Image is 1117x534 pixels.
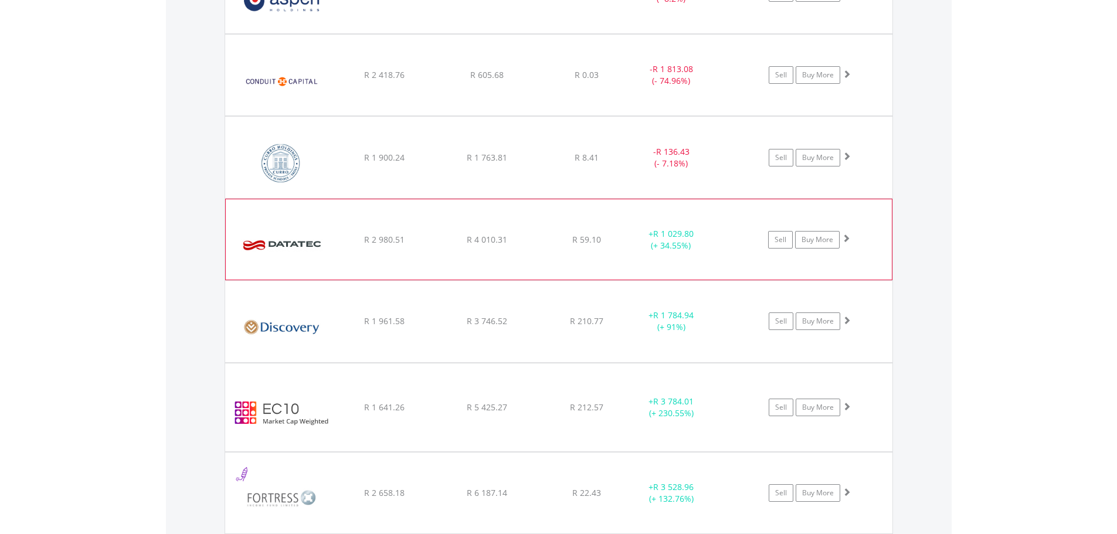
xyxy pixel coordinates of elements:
img: EC10.EC.EC10.png [231,378,332,448]
img: EQU.ZA.DTC.png [232,214,332,277]
a: Buy More [796,149,840,166]
div: - (- 74.96%) [627,63,716,87]
a: Buy More [796,66,840,84]
span: R 3 528.96 [653,481,694,492]
span: R 3 746.52 [467,315,507,326]
a: Buy More [795,231,840,249]
span: R 1 813.08 [653,63,693,74]
img: EQU.ZA.DSY.png [231,295,332,359]
img: EQU.ZA.COH.png [231,131,332,195]
div: - (- 7.18%) [627,146,716,169]
span: R 1 029.80 [653,228,694,239]
span: R 2 418.76 [364,69,405,80]
div: + (+ 34.55%) [627,228,715,251]
span: R 6 187.14 [467,487,507,498]
span: R 1 961.58 [364,315,405,326]
div: + (+ 132.76%) [627,481,716,505]
span: R 2 658.18 [364,487,405,498]
span: R 5 425.27 [467,402,507,413]
span: R 136.43 [656,146,690,157]
a: Buy More [796,399,840,416]
a: Sell [769,399,793,416]
img: EQU.ZA.FFB.png [231,467,332,530]
span: R 212.57 [570,402,603,413]
div: + (+ 91%) [627,309,716,333]
a: Sell [769,312,793,330]
a: Sell [769,484,793,502]
span: R 22.43 [572,487,601,498]
span: R 59.10 [572,234,601,245]
div: + (+ 230.55%) [627,396,716,419]
span: R 1 763.81 [467,152,507,163]
span: R 1 641.26 [364,402,405,413]
a: Sell [769,149,793,166]
a: Buy More [796,312,840,330]
span: R 1 900.24 [364,152,405,163]
span: R 4 010.31 [467,234,507,245]
a: Sell [768,231,793,249]
a: Buy More [796,484,840,502]
span: R 1 784.94 [653,309,694,321]
span: R 8.41 [575,152,599,163]
span: R 2 980.51 [364,234,405,245]
a: Sell [769,66,793,84]
span: R 210.77 [570,315,603,326]
span: R 605.68 [470,69,504,80]
span: R 0.03 [575,69,599,80]
span: R 3 784.01 [653,396,694,407]
img: EQU.ZA.CND.png [231,49,332,113]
